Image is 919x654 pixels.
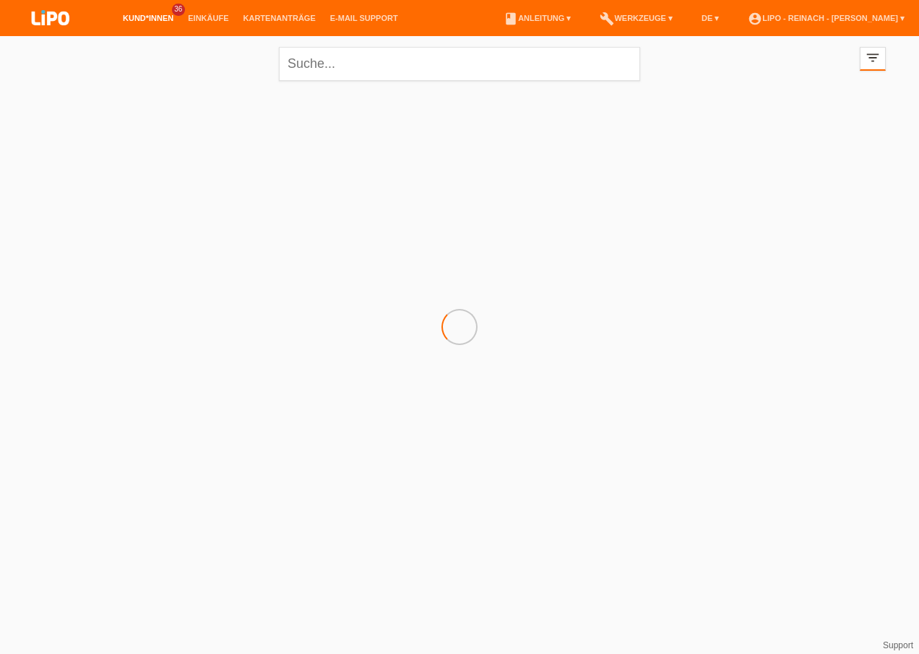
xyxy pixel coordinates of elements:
[236,14,323,22] a: Kartenanträge
[181,14,236,22] a: Einkäufe
[883,640,913,650] a: Support
[748,12,762,26] i: account_circle
[865,50,881,66] i: filter_list
[504,12,518,26] i: book
[172,4,185,16] span: 36
[496,14,578,22] a: bookAnleitung ▾
[279,47,640,81] input: Suche...
[14,30,87,40] a: LIPO pay
[592,14,680,22] a: buildWerkzeuge ▾
[116,14,181,22] a: Kund*innen
[600,12,614,26] i: build
[323,14,405,22] a: E-Mail Support
[694,14,726,22] a: DE ▾
[741,14,912,22] a: account_circleLIPO - Reinach - [PERSON_NAME] ▾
